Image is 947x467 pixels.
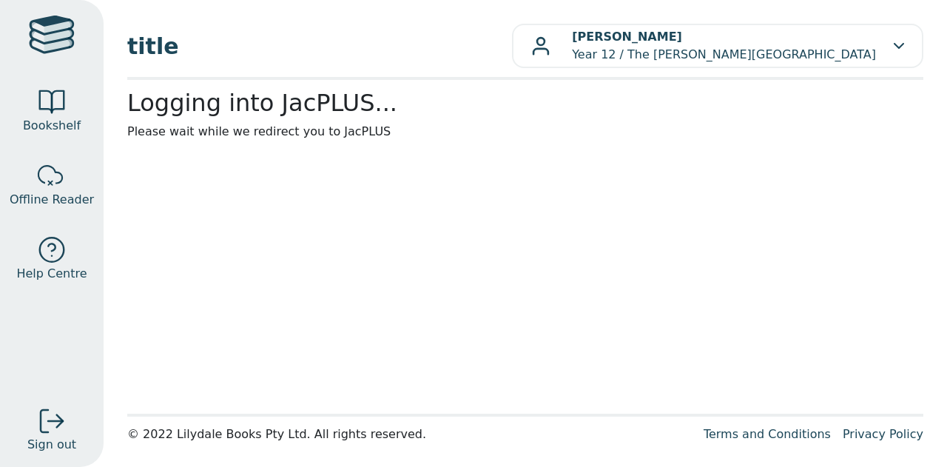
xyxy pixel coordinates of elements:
[23,117,81,135] span: Bookshelf
[704,427,831,441] a: Terms and Conditions
[10,191,94,209] span: Offline Reader
[572,30,682,44] b: [PERSON_NAME]
[572,28,876,64] p: Year 12 / The [PERSON_NAME][GEOGRAPHIC_DATA]
[16,265,87,283] span: Help Centre
[127,123,923,141] p: Please wait while we redirect you to JacPLUS
[127,89,923,117] h2: Logging into JacPLUS...
[512,24,923,68] button: [PERSON_NAME]Year 12 / The [PERSON_NAME][GEOGRAPHIC_DATA]
[127,426,692,443] div: © 2022 Lilydale Books Pty Ltd. All rights reserved.
[843,427,923,441] a: Privacy Policy
[127,30,512,63] span: title
[27,436,76,454] span: Sign out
